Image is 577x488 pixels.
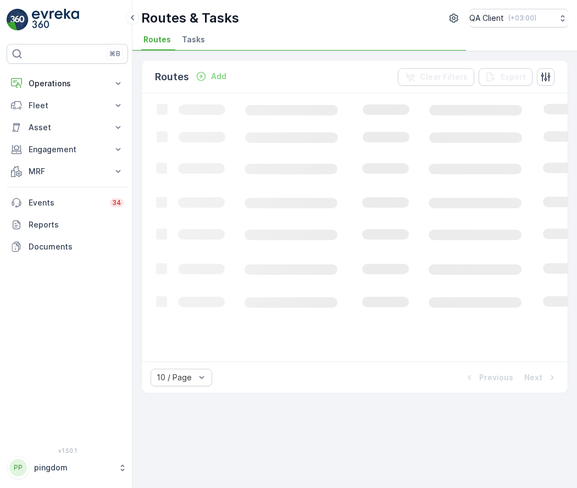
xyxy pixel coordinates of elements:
[29,144,106,155] p: Engagement
[155,69,189,85] p: Routes
[508,14,536,23] p: ( +03:00 )
[7,117,128,138] button: Asset
[143,34,171,45] span: Routes
[191,70,231,83] button: Add
[32,9,79,31] img: logo_light-DOdMpM7g.png
[7,456,128,479] button: PPpingdom
[29,241,124,252] p: Documents
[112,198,121,207] p: 34
[7,95,128,117] button: Fleet
[7,214,128,236] a: Reports
[523,371,559,384] button: Next
[398,68,474,86] button: Clear Filters
[7,160,128,182] button: MRF
[29,122,106,133] p: Asset
[141,9,239,27] p: Routes & Tasks
[524,372,542,383] p: Next
[29,78,106,89] p: Operations
[9,459,27,476] div: PP
[34,462,113,473] p: pingdom
[29,219,124,230] p: Reports
[463,371,514,384] button: Previous
[479,372,513,383] p: Previous
[7,9,29,31] img: logo
[29,197,103,208] p: Events
[182,34,205,45] span: Tasks
[7,236,128,258] a: Documents
[7,73,128,95] button: Operations
[7,447,128,454] span: v 1.50.1
[211,71,226,82] p: Add
[109,49,120,58] p: ⌘B
[501,71,526,82] p: Export
[29,166,106,177] p: MRF
[469,13,504,24] p: QA Client
[469,9,568,27] button: QA Client(+03:00)
[7,192,128,214] a: Events34
[7,138,128,160] button: Engagement
[479,68,532,86] button: Export
[29,100,106,111] p: Fleet
[420,71,468,82] p: Clear Filters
